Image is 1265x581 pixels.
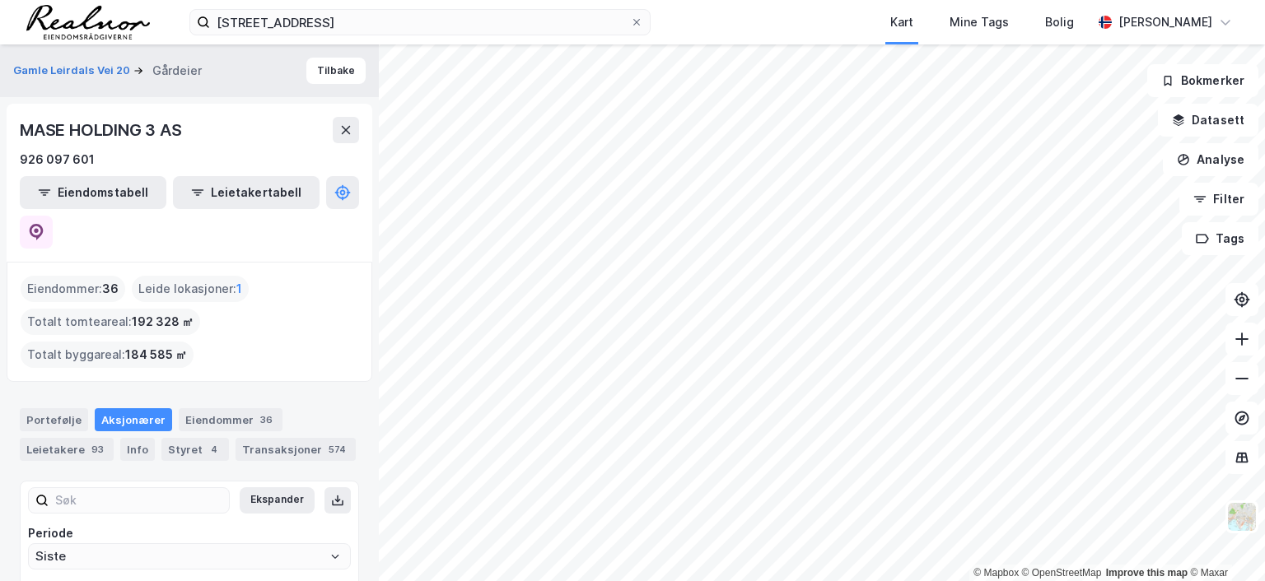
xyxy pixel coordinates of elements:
[125,345,187,365] span: 184 585 ㎡
[325,441,349,458] div: 574
[236,438,356,461] div: Transaksjoner
[306,58,366,84] button: Tilbake
[20,150,95,170] div: 926 097 601
[1183,502,1265,581] div: Kontrollprogram for chat
[1106,567,1188,579] a: Improve this map
[1022,567,1102,579] a: OpenStreetMap
[20,408,88,431] div: Portefølje
[236,279,242,299] span: 1
[257,411,276,428] div: 36
[973,567,1019,579] a: Mapbox
[1179,183,1258,216] button: Filter
[120,438,155,461] div: Info
[132,276,249,302] div: Leide lokasjoner :
[13,63,133,79] button: Gamle Leirdals Vei 20
[95,408,172,431] div: Aksjonærer
[152,61,202,81] div: Gårdeier
[49,488,229,513] input: Søk
[240,487,315,514] button: Ekspander
[21,309,200,335] div: Totalt tomteareal :
[1045,12,1074,32] div: Bolig
[890,12,913,32] div: Kart
[1118,12,1212,32] div: [PERSON_NAME]
[210,10,630,35] input: Søk på adresse, matrikkel, gårdeiere, leietakere eller personer
[20,117,185,143] div: MASE HOLDING 3 AS
[173,176,320,209] button: Leietakertabell
[102,279,119,299] span: 36
[161,438,229,461] div: Styret
[21,342,194,368] div: Totalt byggareal :
[1183,502,1265,581] iframe: Chat Widget
[1163,143,1258,176] button: Analyse
[88,441,107,458] div: 93
[206,441,222,458] div: 4
[950,12,1009,32] div: Mine Tags
[179,408,282,431] div: Eiendommer
[26,5,150,40] img: realnor-logo.934646d98de889bb5806.png
[29,544,350,569] input: ClearOpen
[1182,222,1258,255] button: Tags
[1147,64,1258,97] button: Bokmerker
[20,438,114,461] div: Leietakere
[132,312,194,332] span: 192 328 ㎡
[1226,501,1258,532] img: Z
[20,176,166,209] button: Eiendomstabell
[1158,104,1258,137] button: Datasett
[329,550,342,563] button: Open
[21,276,125,302] div: Eiendommer :
[28,523,351,543] div: Periode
